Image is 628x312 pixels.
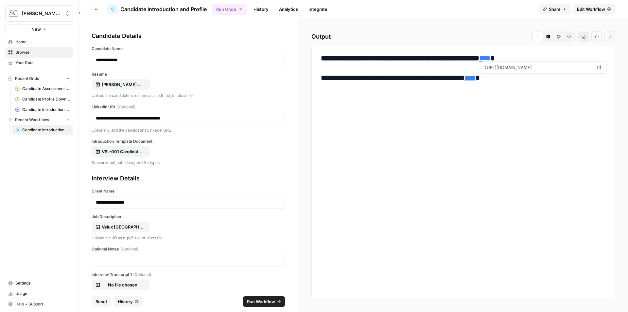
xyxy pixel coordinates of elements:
[92,296,111,307] button: Reset
[92,146,150,157] button: VEL-001 Candidate Introduction Template.docx
[5,278,73,288] a: Settings
[15,39,70,45] span: Home
[120,5,207,13] span: Candidate Introduction and Profile
[5,299,73,309] button: Help + Support
[311,31,615,42] h2: Output
[92,222,150,232] button: Velux [GEOGRAPHIC_DATA] Director of Product Development Recruitment Profile.pdf
[92,235,285,241] p: Upload the JD as a .pdf, .txt, or .docx file
[12,125,73,135] a: Candidate Introduction and Profile
[5,47,73,58] a: Browse
[92,104,285,110] label: LinkedIn URL
[96,298,107,305] span: Reset
[12,94,73,104] a: Candidate Profile Download Sheet
[22,96,70,102] span: Candidate Profile Download Sheet
[247,298,275,305] span: Run Workflow
[577,6,605,12] span: Edit Workflow
[5,58,73,68] a: Your Data
[15,49,70,55] span: Browse
[15,301,70,307] span: Help + Support
[275,4,302,14] a: Analytics
[92,138,285,144] label: Introduction Template Document
[5,37,73,47] a: Home
[250,4,272,14] a: History
[22,86,70,92] span: Candidate Assessment Download Sheet
[102,282,144,288] p: No file chosen
[92,246,285,252] label: Optional Notes
[117,104,135,110] span: (Optional)
[12,104,73,115] a: Candidate Introduction Download Sheet
[92,214,285,220] label: Job Description
[92,46,285,52] label: Candidate Name
[22,127,70,133] span: Candidate Introduction and Profile
[15,117,49,123] span: Recent Workflows
[15,60,70,66] span: Your Data
[5,24,73,34] button: New
[102,81,144,88] p: [PERSON_NAME] Resume.pdf
[305,4,331,14] a: Integrate
[102,148,144,155] p: VEL-001 Candidate Introduction Template.docx
[92,31,285,41] div: Candidate Details
[31,26,41,32] span: New
[5,115,73,125] button: Recent Workflows
[118,298,133,305] span: History
[12,83,73,94] a: Candidate Assessment Download Sheet
[92,188,285,194] label: Client Name
[92,127,285,134] p: Optionally, add the candidate's Linkedin URL
[120,246,138,252] span: (Optional)
[5,288,73,299] a: Usage
[133,272,151,278] span: (Optional)
[102,224,144,230] p: Velux [GEOGRAPHIC_DATA] Director of Product Development Recruitment Profile.pdf
[15,76,39,82] span: Recent Grids
[92,280,150,290] button: No file chosen
[212,4,247,15] button: Run Once
[92,174,285,183] div: Interview Details
[549,6,561,12] span: Share
[5,5,73,22] button: Workspace: Stanton Chase Nashville
[15,280,70,286] span: Settings
[92,159,285,166] p: Supports .pdf, .txt, .docx, .md file types
[114,296,143,307] button: History
[92,272,285,278] label: Interview Transcript 1
[243,296,285,307] button: Run Workflow
[22,10,61,17] span: [PERSON_NAME] [GEOGRAPHIC_DATA]
[5,74,73,83] button: Recent Grids
[92,71,285,77] label: Resume
[92,92,285,99] p: Upload the candidate's resume as a .pdf, .txt, or .docx file
[22,107,70,113] span: Candidate Introduction Download Sheet
[8,8,19,19] img: Stanton Chase Nashville Logo
[484,62,594,73] span: [URL][DOMAIN_NAME]
[573,4,615,14] a: Edit Workflow
[15,291,70,297] span: Usage
[92,79,150,90] button: [PERSON_NAME] Resume.pdf
[539,4,570,14] button: Share
[107,4,207,14] a: Candidate Introduction and Profile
